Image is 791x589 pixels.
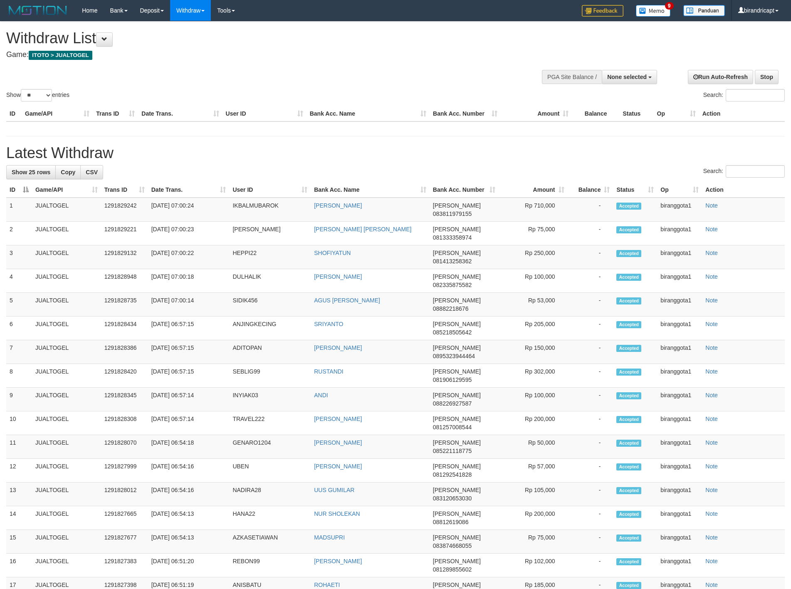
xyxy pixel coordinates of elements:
span: [PERSON_NAME] [433,250,481,256]
td: 1291828345 [101,388,148,411]
a: Note [705,226,718,233]
td: JUALTOGEL [32,364,101,388]
td: 14 [6,506,32,530]
span: Copy 083874668055 to clipboard [433,542,472,549]
a: Note [705,368,718,375]
a: Note [705,416,718,422]
a: Copy [55,165,81,179]
span: [PERSON_NAME] [433,487,481,493]
td: - [568,506,613,530]
a: Note [705,202,718,209]
h1: Withdraw List [6,30,519,47]
a: [PERSON_NAME] [314,463,362,470]
td: [DATE] 07:00:23 [148,222,230,245]
span: Copy 08812619086 to clipboard [433,519,469,525]
td: biranggota1 [657,269,702,293]
th: Amount: activate to sort column ascending [499,182,568,198]
td: - [568,388,613,411]
td: 1291828386 [101,340,148,364]
span: Copy 083120653030 to clipboard [433,495,472,502]
span: Accepted [616,226,641,233]
span: [PERSON_NAME] [433,321,481,327]
td: 1291828735 [101,293,148,317]
td: [DATE] 06:54:16 [148,483,230,506]
h1: Latest Withdraw [6,145,785,161]
td: biranggota1 [657,340,702,364]
span: Accepted [616,203,641,210]
button: None selected [602,70,657,84]
td: IKBALMUBAROK [229,198,311,222]
td: JUALTOGEL [32,293,101,317]
td: AZKASETIAWAN [229,530,311,554]
td: 7 [6,340,32,364]
td: ADITOPAN [229,340,311,364]
span: Accepted [616,463,641,470]
span: Accepted [616,582,641,589]
span: Copy 082335875582 to clipboard [433,282,472,288]
a: Note [705,463,718,470]
th: ID [6,106,22,121]
td: Rp 102,000 [499,554,568,577]
a: UUS GUMILAR [314,487,354,493]
label: Search: [703,165,785,178]
td: biranggota1 [657,364,702,388]
a: [PERSON_NAME] [314,416,362,422]
span: [PERSON_NAME] [433,534,481,541]
span: Copy 085221118775 to clipboard [433,448,472,454]
td: [DATE] 07:00:18 [148,269,230,293]
span: Accepted [616,321,641,328]
th: Bank Acc. Number [430,106,501,121]
a: [PERSON_NAME] [314,344,362,351]
th: Op: activate to sort column ascending [657,182,702,198]
th: ID: activate to sort column descending [6,182,32,198]
td: [DATE] 06:57:15 [148,317,230,340]
td: biranggota1 [657,435,702,459]
span: Copy 088226927587 to clipboard [433,400,472,407]
td: Rp 150,000 [499,340,568,364]
td: biranggota1 [657,245,702,269]
td: - [568,245,613,269]
span: [PERSON_NAME] [433,582,481,588]
a: [PERSON_NAME] [314,273,362,280]
td: biranggota1 [657,459,702,483]
td: - [568,364,613,388]
td: JUALTOGEL [32,317,101,340]
td: - [568,198,613,222]
img: Button%20Memo.svg [636,5,671,17]
td: UBEN [229,459,311,483]
span: Copy 081333358974 to clipboard [433,234,472,241]
span: [PERSON_NAME] [433,510,481,517]
td: JUALTOGEL [32,269,101,293]
td: JUALTOGEL [32,459,101,483]
a: Note [705,344,718,351]
a: Run Auto-Refresh [688,70,753,84]
span: [PERSON_NAME] [433,226,481,233]
a: Note [705,487,718,493]
td: [PERSON_NAME] [229,222,311,245]
span: Accepted [616,511,641,518]
th: Action [702,182,785,198]
a: ROHAETI [314,582,340,588]
td: - [568,459,613,483]
th: Balance: activate to sort column ascending [568,182,613,198]
td: TRAVEL222 [229,411,311,435]
span: [PERSON_NAME] [433,273,481,280]
td: - [568,317,613,340]
span: Accepted [616,274,641,281]
th: Trans ID: activate to sort column ascending [101,182,148,198]
td: [DATE] 06:57:15 [148,364,230,388]
span: Accepted [616,535,641,542]
th: Balance [572,106,619,121]
td: [DATE] 06:51:20 [148,554,230,577]
td: biranggota1 [657,530,702,554]
td: [DATE] 07:00:22 [148,245,230,269]
th: Date Trans. [138,106,222,121]
span: [PERSON_NAME] [433,439,481,446]
input: Search: [726,89,785,101]
span: [PERSON_NAME] [433,344,481,351]
td: HEPPI22 [229,245,311,269]
td: 11 [6,435,32,459]
td: biranggota1 [657,483,702,506]
td: 1291828420 [101,364,148,388]
td: Rp 50,000 [499,435,568,459]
